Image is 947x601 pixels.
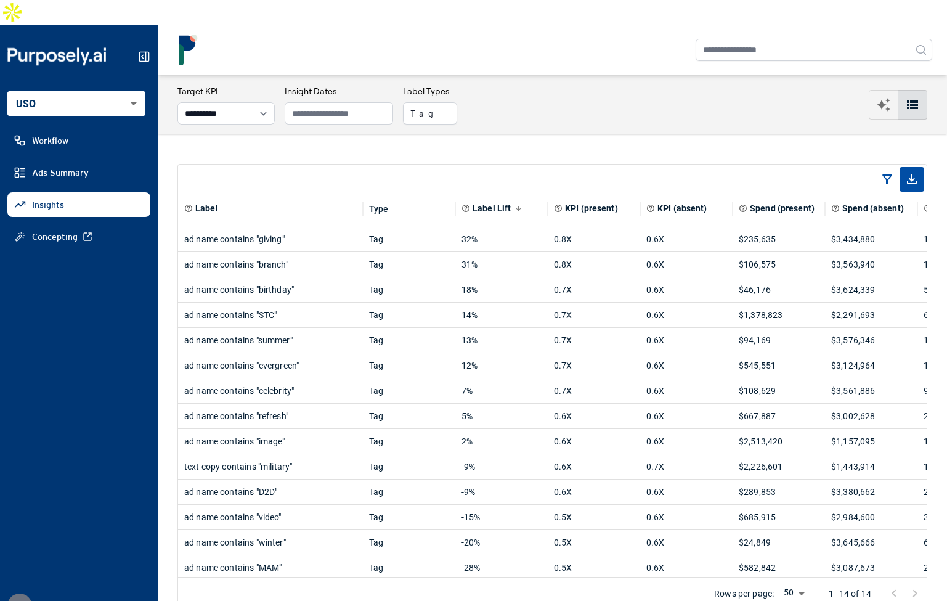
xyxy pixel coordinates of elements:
div: 0.6X [646,328,726,353]
p: Rows per page: [714,587,774,600]
div: $3,645,666 [831,530,911,555]
div: -9% [461,480,542,504]
div: $3,563,940 [831,252,911,277]
div: $3,002,628 [831,404,911,428]
div: ad name contains "winter" [184,530,357,555]
div: Tag [369,429,449,454]
div: $667,887 [739,404,819,428]
h3: Insight Dates [285,85,393,97]
div: -20% [461,530,542,555]
div: Tag [369,505,449,529]
div: $3,576,346 [831,328,911,353]
span: Label [195,202,218,215]
div: $289,853 [739,480,819,504]
div: -9% [461,454,542,479]
div: Tag [369,454,449,479]
svg: Total spend on all ads where label is present [739,204,747,213]
img: logo [173,35,203,65]
div: 5% [461,404,542,428]
a: Concepting [7,224,150,249]
div: Tag [369,480,449,504]
div: $1,378,823 [739,303,819,327]
div: -28% [461,555,542,580]
div: 14% [461,303,542,327]
div: 12% [461,353,542,378]
div: 18% [461,277,542,302]
div: Tag [369,555,449,580]
div: 0.7X [554,378,634,403]
div: 0.6X [646,378,726,403]
span: Export as CSV [900,167,924,192]
div: 0.7X [554,277,634,302]
div: 0.6X [646,530,726,555]
div: $3,087,673 [831,555,911,580]
div: 0.6X [646,252,726,277]
div: Type [369,204,389,214]
span: Spend (absent) [842,202,904,215]
div: $235,635 [739,227,819,251]
div: 0.6X [646,227,726,251]
div: ad name contains "image" [184,429,357,454]
div: 13% [461,328,542,353]
div: 0.8X [554,252,634,277]
div: ad name contains "birthday" [184,277,357,302]
div: $2,984,600 [831,505,911,529]
svg: Total spend on all ads where label is absent [831,204,840,213]
span: Workflow [32,134,68,147]
a: Workflow [7,128,150,153]
div: $24,849 [739,530,819,555]
div: Tag [369,378,449,403]
div: ad name contains "D2D" [184,480,357,504]
div: $46,176 [739,277,819,302]
div: $2,226,601 [739,454,819,479]
div: ad name contains "celebrity" [184,378,357,403]
div: ad name contains "STC" [184,303,357,327]
div: 0.6X [554,429,634,454]
div: 0.7X [554,328,634,353]
div: Tag [369,227,449,251]
span: KPI (present) [565,202,618,215]
div: $3,380,662 [831,480,911,504]
div: $2,291,693 [831,303,911,327]
div: $106,575 [739,252,819,277]
div: USO [7,91,145,116]
div: 7% [461,378,542,403]
div: Tag [369,404,449,428]
div: $108,629 [739,378,819,403]
span: Concepting [32,231,78,243]
div: $3,624,339 [831,277,911,302]
div: Tag [369,530,449,555]
div: 0.6X [554,480,634,504]
div: ad name contains "MAM" [184,555,357,580]
svg: Element or component part of the ad [184,204,193,213]
div: 2% [461,429,542,454]
div: ad name contains "giving" [184,227,357,251]
p: 1–14 of 14 [829,587,872,600]
svg: Aggregate KPI value of all ads where label is present [554,204,563,213]
span: Ads Summary [32,166,89,179]
div: $545,551 [739,353,819,378]
div: 0.5X [554,505,634,529]
svg: Total number of ads where label is present [924,204,932,213]
div: Tag [369,277,449,302]
svg: Aggregate KPI value of all ads where label is absent [646,204,655,213]
div: Tag [369,252,449,277]
button: Tag [403,102,457,125]
span: Spend (present) [750,202,815,215]
div: 0.6X [554,454,634,479]
div: 0.6X [646,404,726,428]
div: ad name contains "video" [184,505,357,529]
div: 0.6X [646,555,726,580]
div: $3,561,886 [831,378,911,403]
div: 0.8X [554,227,634,251]
div: $685,915 [739,505,819,529]
div: 32% [461,227,542,251]
a: Ads Summary [7,160,150,185]
div: $94,169 [739,328,819,353]
div: 0.7X [554,303,634,327]
a: Insights [7,192,150,217]
div: 0.6X [646,303,726,327]
div: Tag [369,353,449,378]
button: Sort [512,202,525,215]
div: Tag [369,328,449,353]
